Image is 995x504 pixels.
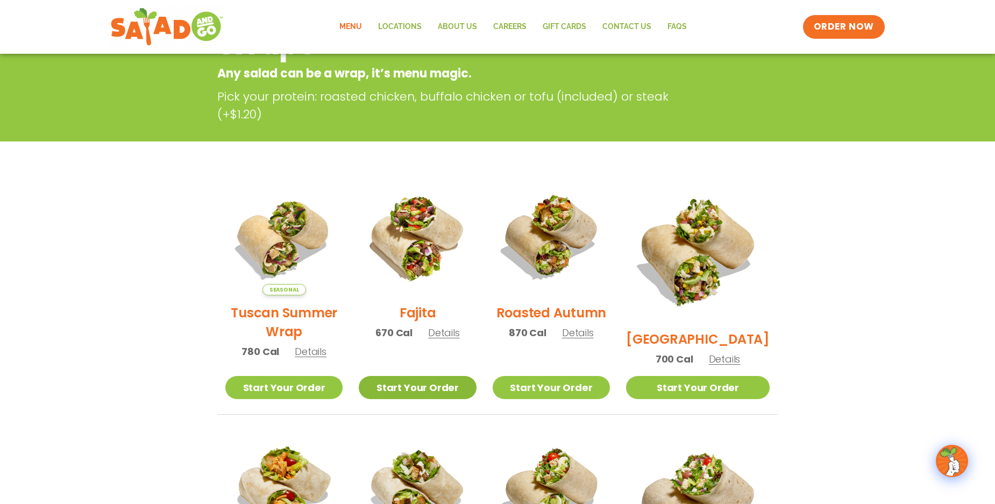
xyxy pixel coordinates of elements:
span: 780 Cal [241,344,279,359]
span: 670 Cal [375,325,413,340]
a: Start Your Order [626,376,770,399]
img: new-SAG-logo-768×292 [110,5,224,48]
p: Any salad can be a wrap, it’s menu magic. [217,65,691,82]
a: Start Your Order [359,376,476,399]
span: Details [428,326,460,339]
h2: [GEOGRAPHIC_DATA] [626,330,770,349]
span: ORDER NOW [814,20,874,33]
a: GIFT CARDS [535,15,594,39]
a: Start Your Order [225,376,343,399]
span: Details [709,352,741,366]
span: Details [295,345,326,358]
span: Seasonal [262,284,306,295]
a: Start Your Order [493,376,610,399]
img: Product photo for Roasted Autumn Wrap [493,178,610,295]
span: Details [562,326,594,339]
p: Pick your protein: roasted chicken, buffalo chicken or tofu (included) or steak (+$1.20) [217,88,696,123]
a: ORDER NOW [803,15,885,39]
span: 700 Cal [656,352,693,366]
a: About Us [430,15,485,39]
img: Product photo for BBQ Ranch Wrap [626,178,770,322]
h2: Tuscan Summer Wrap [225,303,343,341]
span: 870 Cal [509,325,546,340]
a: Menu [331,15,370,39]
h2: Roasted Autumn [496,303,607,322]
a: FAQs [659,15,695,39]
img: Product photo for Tuscan Summer Wrap [225,178,343,295]
a: Locations [370,15,430,39]
img: wpChatIcon [937,446,967,476]
h2: Fajita [400,303,436,322]
nav: Menu [331,15,695,39]
a: Contact Us [594,15,659,39]
a: Careers [485,15,535,39]
img: Product photo for Fajita Wrap [359,178,476,295]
